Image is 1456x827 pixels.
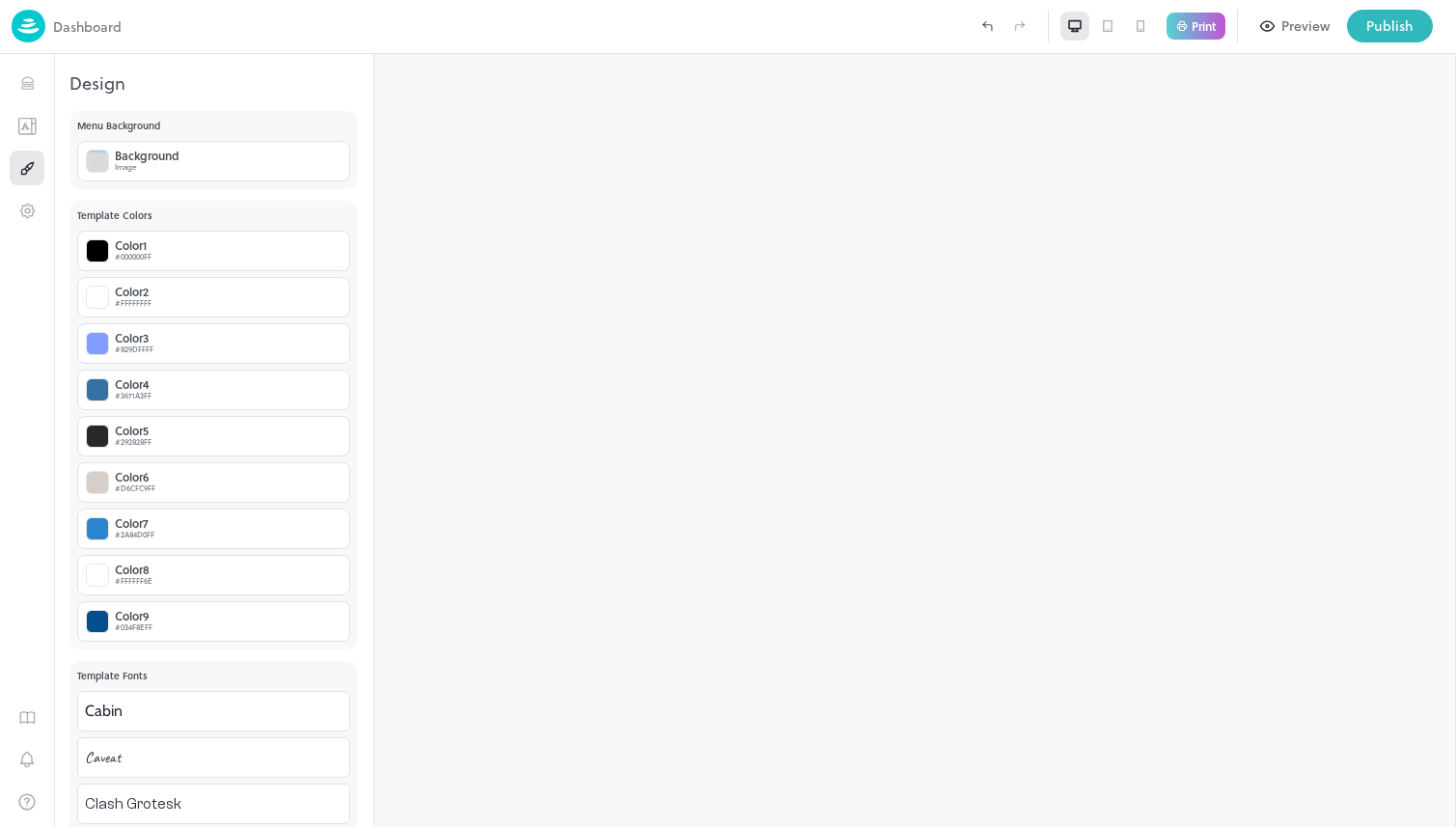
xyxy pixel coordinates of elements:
div: Clash Grotesk [77,784,350,824]
div: #2A84D0FF [115,529,154,540]
div: Design [54,69,373,96]
div: Image [115,161,179,173]
div: #D6CFC9FF [115,482,155,494]
div: Color 2 [115,286,151,297]
div: Publish [1366,15,1414,37]
button: Help [10,785,44,819]
div: Color 6 [115,471,155,482]
button: Preview [1250,10,1341,42]
div: Cabin [77,691,350,731]
div: #FFFFFFFF [115,297,151,309]
div: Background [115,150,179,161]
div: #000000FF [115,251,151,262]
button: Settings [10,193,44,228]
p: Print [1192,20,1216,32]
label: Redo (Ctrl + Y) [1003,10,1036,42]
div: Preview [1281,15,1330,37]
p: Template Colors [77,208,350,223]
div: Color 7 [115,517,154,529]
div: #3671A3FF [115,390,151,401]
div: Caveat [77,737,350,778]
p: Dashboard [53,16,122,37]
div: Color 3 [115,332,153,344]
div: Color 4 [115,378,151,390]
div: #034F8EFF [115,621,152,633]
button: Publish [1347,10,1433,42]
img: logo-86c26b7e.jpg [12,10,45,42]
p: Menu Background [77,119,350,133]
div: Color 9 [115,610,152,621]
p: Template Fonts [77,669,350,683]
label: Undo (Ctrl + Z) [971,10,1003,42]
div: #292828FF [115,436,151,448]
div: #829DFFFF [115,344,153,355]
button: Guides [10,700,44,734]
div: Color 5 [115,425,151,436]
div: #FFFFFF6E [115,575,152,587]
div: Color 8 [115,564,152,575]
button: Design [10,151,44,185]
button: Items [10,66,44,100]
button: Templates [10,108,44,143]
div: Notifications [10,742,44,785]
div: Color 1 [115,239,151,251]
